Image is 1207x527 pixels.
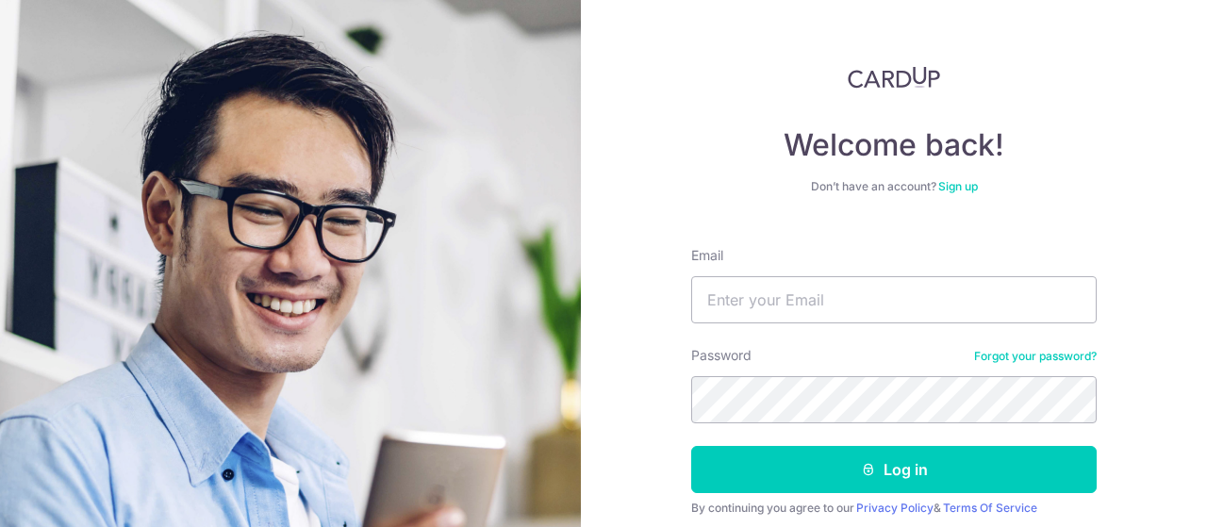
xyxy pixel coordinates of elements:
[974,349,1097,364] a: Forgot your password?
[691,346,752,365] label: Password
[856,501,934,515] a: Privacy Policy
[848,66,940,89] img: CardUp Logo
[691,276,1097,323] input: Enter your Email
[691,501,1097,516] div: By continuing you agree to our &
[691,179,1097,194] div: Don’t have an account?
[938,179,978,193] a: Sign up
[691,246,723,265] label: Email
[691,126,1097,164] h4: Welcome back!
[691,446,1097,493] button: Log in
[943,501,1037,515] a: Terms Of Service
